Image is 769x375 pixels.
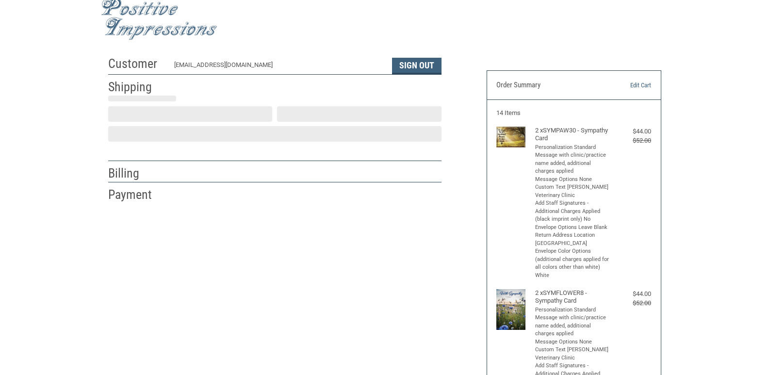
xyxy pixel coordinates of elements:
[108,79,165,95] h2: Shipping
[392,58,442,74] button: Sign Out
[535,199,610,224] li: Add Staff Signatures - Additional Charges Applied (black imprint only) No
[535,231,610,247] li: Return Address Location [GEOGRAPHIC_DATA]
[612,127,651,136] div: $44.00
[496,109,651,117] h3: 14 Items
[535,289,610,305] h4: 2 x SYMFLOWER8 - Sympathy Card
[535,176,610,184] li: Message Options None
[535,127,610,143] h4: 2 x SYMPAW30 - Sympathy Card
[535,306,610,338] li: Personalization Standard Message with clinic/practice name added, additional charges applied
[535,247,610,279] li: Envelope Color Options (additional charges applied for all colors other than white) White
[602,81,651,90] a: Edit Cart
[612,136,651,146] div: $52.00
[535,346,610,362] li: Custom Text [PERSON_NAME] Veterinary Clinic
[535,338,610,346] li: Message Options None
[496,81,602,90] h3: Order Summary
[108,56,165,72] h2: Customer
[612,298,651,308] div: $52.00
[174,60,382,74] div: [EMAIL_ADDRESS][DOMAIN_NAME]
[612,289,651,299] div: $44.00
[535,183,610,199] li: Custom Text [PERSON_NAME] Veterinary Clinic
[535,144,610,176] li: Personalization Standard Message with clinic/practice name added, additional charges applied
[535,224,610,232] li: Envelope Options Leave Blank
[108,187,165,203] h2: Payment
[108,165,165,181] h2: Billing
